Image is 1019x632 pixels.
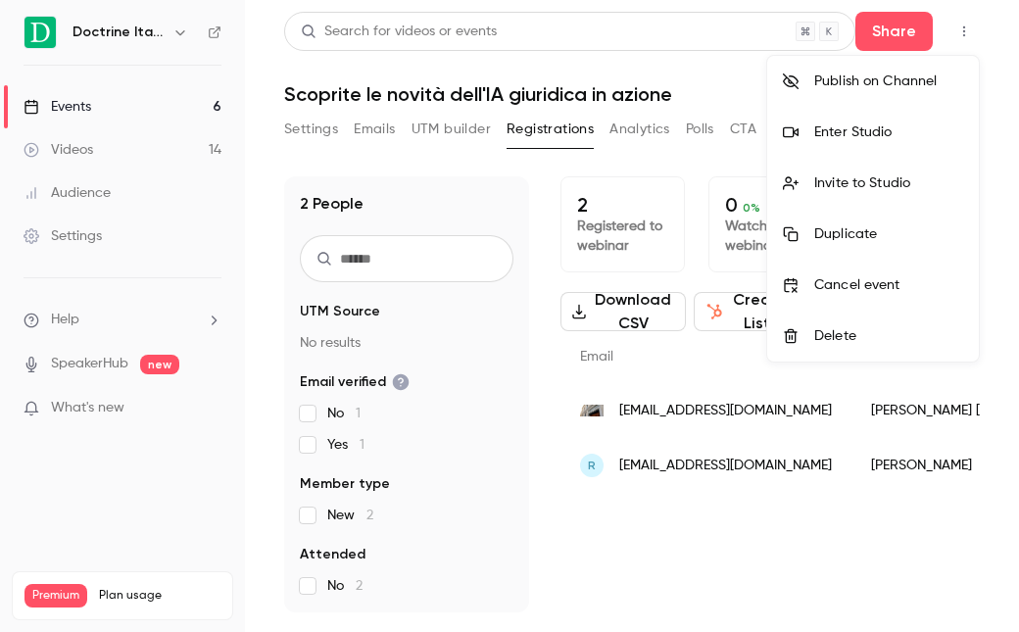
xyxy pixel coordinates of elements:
[814,72,963,91] div: Publish on Channel
[814,122,963,142] div: Enter Studio
[814,326,963,346] div: Delete
[814,224,963,244] div: Duplicate
[814,275,963,295] div: Cancel event
[814,173,963,193] div: Invite to Studio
